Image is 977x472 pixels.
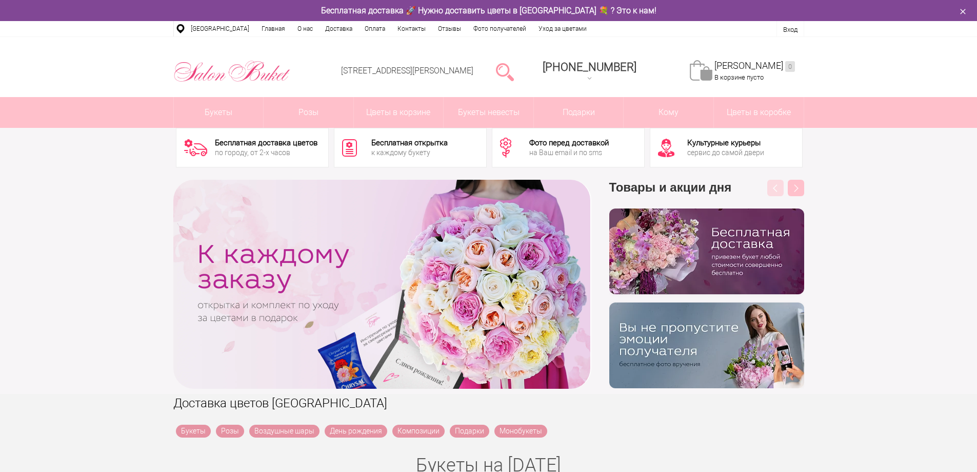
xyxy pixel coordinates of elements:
a: Монобукеты [494,425,547,438]
a: Отзывы [432,21,467,36]
a: Оплата [358,21,391,36]
a: [PERSON_NAME] [714,60,795,72]
div: сервис до самой двери [687,149,764,156]
a: [PHONE_NUMBER] [536,57,643,86]
span: В корзине пусто [714,73,764,81]
a: Цветы в корзине [354,97,444,128]
a: Букеты невесты [444,97,533,128]
a: Композиции [392,425,445,438]
div: Бесплатная доставка 🚀 Нужно доставить цветы в [GEOGRAPHIC_DATA] 💐 ? Это к нам! [166,5,812,16]
a: Фото получателей [467,21,532,36]
div: Бесплатная доставка цветов [215,139,317,147]
a: Букеты [176,425,211,438]
h1: Доставка цветов [GEOGRAPHIC_DATA] [173,394,804,412]
a: Воздушные шары [249,425,320,438]
a: Вход [783,26,797,33]
img: hpaj04joss48rwypv6hbykmvk1dj7zyr.png.webp [609,209,804,294]
div: Фото перед доставкой [529,139,609,147]
span: Кому [624,97,713,128]
a: Цветы в коробке [714,97,804,128]
img: Цветы Нижний Новгород [173,58,291,85]
a: О нас [291,21,319,36]
a: Контакты [391,21,432,36]
h3: Товары и акции дня [609,180,804,209]
a: Подарки [534,97,624,128]
div: Культурные курьеры [687,139,764,147]
a: Уход за цветами [532,21,593,36]
img: v9wy31nijnvkfycrkduev4dhgt9psb7e.png.webp [609,303,804,388]
a: День рождения [325,425,387,438]
a: [STREET_ADDRESS][PERSON_NAME] [341,66,473,75]
a: [GEOGRAPHIC_DATA] [185,21,255,36]
div: к каждому букету [371,149,448,156]
a: Доставка [319,21,358,36]
a: Букеты [174,97,264,128]
a: Главная [255,21,291,36]
div: по городу, от 2-х часов [215,149,317,156]
a: Подарки [450,425,489,438]
button: Next [788,180,804,196]
span: [PHONE_NUMBER] [543,61,636,73]
div: на Ваш email и по sms [529,149,609,156]
ins: 0 [785,61,795,72]
a: Розы [264,97,353,128]
div: Бесплатная открытка [371,139,448,147]
a: Розы [216,425,244,438]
